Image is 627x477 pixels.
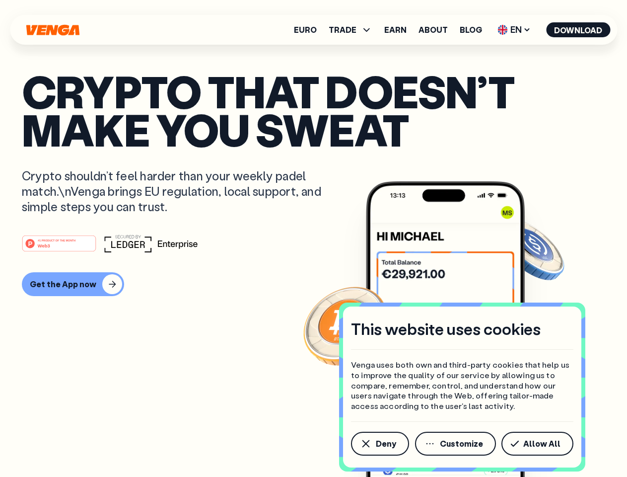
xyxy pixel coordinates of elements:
span: EN [494,22,534,38]
tspan: Web3 [38,242,50,248]
a: #1 PRODUCT OF THE MONTHWeb3 [22,241,96,254]
img: Bitcoin [301,281,391,370]
p: Crypto that doesn’t make you sweat [22,72,605,148]
span: Deny [376,440,396,448]
div: Get the App now [30,279,96,289]
span: Allow All [523,440,560,448]
button: Allow All [501,432,573,456]
p: Crypto shouldn’t feel harder than your weekly padel match.\nVenga brings EU regulation, local sup... [22,168,336,215]
h4: This website uses cookies [351,318,541,339]
button: Download [546,22,610,37]
tspan: #1 PRODUCT OF THE MONTH [38,238,75,241]
p: Venga uses both own and third-party cookies that help us to improve the quality of our service by... [351,360,573,411]
a: Euro [294,26,317,34]
button: Customize [415,432,496,456]
span: Customize [440,440,483,448]
a: About [418,26,448,34]
img: USDC coin [495,214,566,285]
button: Get the App now [22,272,124,296]
a: Get the App now [22,272,605,296]
a: Earn [384,26,407,34]
span: TRADE [329,26,356,34]
button: Deny [351,432,409,456]
a: Blog [460,26,482,34]
img: flag-uk [497,25,507,35]
span: TRADE [329,24,372,36]
svg: Home [25,24,80,36]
